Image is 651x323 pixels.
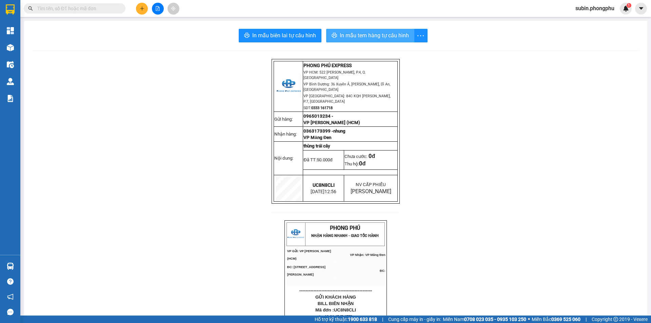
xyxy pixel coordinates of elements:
span: notification [7,294,14,300]
span: thùng trái cây [303,143,330,148]
span: 12:56 [324,189,336,194]
span: Đã TT: [303,157,332,162]
sup: 1 [627,3,631,8]
span: 1 [628,3,630,8]
img: logo [276,74,301,99]
button: printerIn mẫu biên lai tự cấu hình [239,29,321,42]
span: VP Bình Dương: 36 Xuyên Á, [PERSON_NAME], Dĩ An, [GEOGRAPHIC_DATA] [303,82,390,92]
button: caret-down [635,3,647,15]
span: Hỗ trợ kỹ thuật: [315,316,377,323]
span: VP [GEOGRAPHIC_DATA]: 84C KQH [PERSON_NAME], P.7, [GEOGRAPHIC_DATA] [303,94,391,104]
span: subin.phongphu [570,4,620,13]
span: VP Nhận: VP Măng Đen [350,253,385,257]
span: message [7,309,14,315]
span: ĐC: [380,269,386,272]
span: In mẫu biên lai tự cấu hình [252,31,316,40]
strong: 1900 633 818 [348,317,377,322]
button: printerIn mẫu tem hàng tự cấu hình [326,29,414,42]
span: Mã đơn : [315,307,356,312]
img: warehouse-icon [7,44,14,51]
span: 50.000đ [317,157,332,162]
span: Nội dung: [274,156,293,161]
span: printer [244,33,250,39]
span: VP [PERSON_NAME] (HCM) [303,120,360,125]
input: Tìm tên, số ĐT hoặc mã đơn [37,5,117,12]
span: NV CẤP PHIẾU [356,182,386,187]
span: caret-down [638,5,644,12]
span: VP Măng Đen [303,135,331,140]
img: warehouse-icon [7,61,14,68]
button: more [414,29,428,42]
button: plus [136,3,148,15]
span: 18:24:47 [DATE] [325,315,352,319]
span: Nhận hàng: [274,132,297,137]
span: VP Gửi: VP [PERSON_NAME] (HCM) [287,249,331,260]
span: question-circle [7,278,14,285]
img: warehouse-icon [7,263,14,270]
span: 0đ [369,153,375,159]
span: ---------------------------------------------- [299,288,372,293]
span: ⚪️ [528,318,530,321]
span: PHONG PHÚ [330,225,360,231]
span: SĐT: [303,106,333,110]
strong: 0333 161718 [311,106,333,110]
span: [PERSON_NAME] [351,188,391,195]
button: file-add [152,3,164,15]
span: aim [171,6,176,11]
span: Miền Nam [443,316,526,323]
strong: 0369 525 060 [551,317,580,322]
strong: 0708 023 035 - 0935 103 250 [464,317,526,322]
span: 0965013234 - [303,114,333,119]
strong: PHONG PHÚ EXPRESS [303,63,352,68]
span: more [414,32,427,40]
span: copyright [613,317,618,322]
span: Gửi hàng: [274,117,293,122]
button: aim [167,3,179,15]
span: In mẫu tem hàng tự cấu hình [340,31,409,40]
img: logo [287,226,304,243]
span: nhung [333,128,346,134]
span: UC8N8CLI [334,307,356,312]
span: BILL BIÊN NHẬN [318,301,354,306]
strong: NHẬN HÀNG NHANH - GIAO TỐC HÀNH [311,234,379,238]
span: 0363173399 - [303,128,333,134]
span: ĐC: [STREET_ADDRESS][PERSON_NAME] [287,265,325,276]
span: file-add [155,6,160,11]
span: Thu hộ: [344,161,366,166]
span: search [28,6,33,11]
img: dashboard-icon [7,27,14,34]
span: Cung cấp máy in - giấy in: [388,316,441,323]
span: UC8N8CLI [313,182,335,188]
span: | [586,316,587,323]
span: plus [140,6,144,11]
span: [DATE] [311,189,336,194]
img: warehouse-icon [7,78,14,85]
span: GỬI KHÁCH HÀNG [315,295,356,300]
span: printer [332,33,337,39]
img: icon-new-feature [623,5,629,12]
span: Chưa cước: [344,154,375,159]
span: 0đ [359,160,366,167]
img: logo-vxr [6,4,15,15]
span: Miền Bắc [532,316,580,323]
img: solution-icon [7,95,14,102]
span: VP HCM: 522 [PERSON_NAME], P.4, Q.[GEOGRAPHIC_DATA] [303,70,366,80]
span: | [382,316,383,323]
span: In : [319,315,352,319]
